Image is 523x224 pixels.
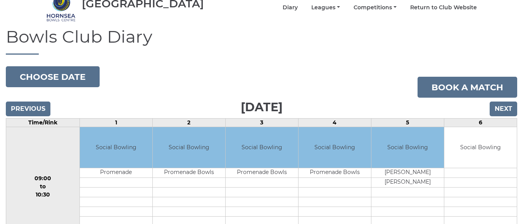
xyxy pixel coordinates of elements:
[226,168,298,177] td: Promenade Bowls
[80,127,152,168] td: Social Bowling
[6,119,80,127] td: Time/Rink
[80,168,152,177] td: Promenade
[490,102,517,116] input: Next
[6,102,50,116] input: Previous
[418,77,517,98] a: Book a match
[371,119,444,127] td: 5
[153,127,225,168] td: Social Bowling
[152,119,225,127] td: 2
[226,127,298,168] td: Social Bowling
[354,4,397,11] a: Competitions
[225,119,298,127] td: 3
[371,168,444,177] td: [PERSON_NAME]
[410,4,477,11] a: Return to Club Website
[6,27,517,55] h1: Bowls Club Diary
[153,168,225,177] td: Promenade Bowls
[6,66,100,87] button: Choose date
[299,127,371,168] td: Social Bowling
[283,4,298,11] a: Diary
[299,168,371,177] td: Promenade Bowls
[79,119,152,127] td: 1
[444,127,517,168] td: Social Bowling
[298,119,371,127] td: 4
[311,4,340,11] a: Leagues
[371,127,444,168] td: Social Bowling
[371,177,444,187] td: [PERSON_NAME]
[444,119,517,127] td: 6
